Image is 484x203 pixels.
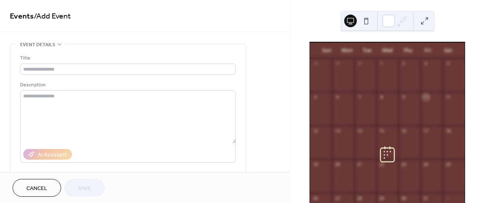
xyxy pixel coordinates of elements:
div: 1 [445,195,451,201]
div: 7 [357,94,363,100]
div: 29 [334,61,340,67]
div: 28 [357,195,363,201]
div: 3 [423,61,429,67]
div: 21 [357,162,363,168]
div: 8 [379,94,385,100]
button: Cancel [13,179,61,197]
div: 1 [379,61,385,67]
div: 26 [312,195,318,201]
div: 30 [401,195,407,201]
div: Description [20,81,234,89]
div: Fri [418,43,438,58]
div: 13 [334,128,340,134]
div: Tue [357,43,377,58]
div: Sat [438,43,458,58]
span: Event details [20,41,55,49]
div: 15 [379,128,385,134]
div: 6 [334,94,340,100]
div: 16 [401,128,407,134]
div: 12 [312,128,318,134]
div: 5 [312,94,318,100]
div: 2 [401,61,407,67]
span: / Add Event [34,9,71,24]
div: 14 [357,128,363,134]
div: 24 [423,162,429,168]
div: Mon [337,43,357,58]
div: 30 [357,61,363,67]
div: 17 [423,128,429,134]
div: 20 [334,162,340,168]
div: Title [20,54,234,62]
div: 28 [312,61,318,67]
div: 10 [423,94,429,100]
div: 31 [423,195,429,201]
div: 19 [312,162,318,168]
div: 25 [445,162,451,168]
div: 18 [445,128,451,134]
div: 11 [445,94,451,100]
span: Cancel [26,184,47,193]
div: 4 [445,61,451,67]
div: 29 [379,195,385,201]
div: 23 [401,162,407,168]
div: 22 [379,162,385,168]
div: 27 [334,195,340,201]
div: Thu [397,43,418,58]
a: Events [10,9,34,24]
div: 9 [401,94,407,100]
div: Sun [316,43,337,58]
div: Wed [377,43,398,58]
